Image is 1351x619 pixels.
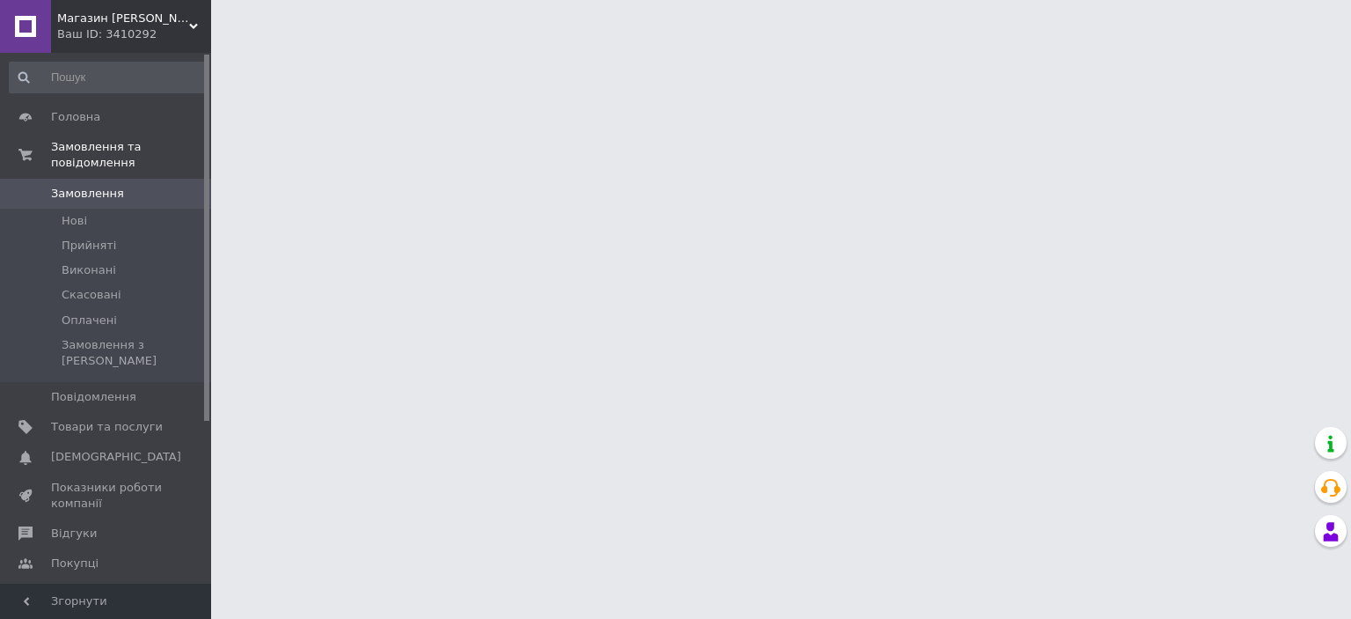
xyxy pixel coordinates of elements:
[51,419,163,435] span: Товари та послуги
[62,313,117,328] span: Оплачені
[9,62,208,93] input: Пошук
[51,109,100,125] span: Головна
[51,186,124,202] span: Замовлення
[51,139,211,171] span: Замовлення та повідомлення
[62,287,121,303] span: Скасовані
[62,238,116,254] span: Прийняті
[62,262,116,278] span: Виконані
[62,337,206,369] span: Замовлення з [PERSON_NAME]
[57,26,211,42] div: Ваш ID: 3410292
[57,11,189,26] span: Магазин MINOV прикраси з бурштину
[51,449,181,465] span: [DEMOGRAPHIC_DATA]
[51,480,163,512] span: Показники роботи компанії
[51,556,99,571] span: Покупці
[51,389,136,405] span: Повідомлення
[51,526,97,542] span: Відгуки
[62,213,87,229] span: Нові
